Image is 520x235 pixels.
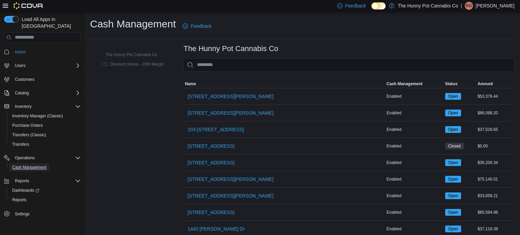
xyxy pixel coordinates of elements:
[476,175,515,183] div: $75,140.01
[9,140,32,148] a: Transfers
[448,143,461,149] span: Closed
[188,192,274,199] span: [STREET_ADDRESS][PERSON_NAME]
[445,159,461,166] span: Open
[12,102,34,111] button: Inventory
[12,102,81,111] span: Inventory
[9,112,66,120] a: Inventory Manager (Classic)
[183,58,515,72] input: This is a search bar. As you type, the results lower in the page will automatically filter.
[445,226,461,232] span: Open
[96,51,160,59] button: The Hunny Pot Cannabis Co
[9,196,29,204] a: Reports
[7,140,83,149] button: Transfers
[12,75,37,84] a: Customers
[385,92,444,100] div: Enabled
[12,48,28,56] a: Home
[478,81,493,87] span: Amount
[445,81,458,87] span: Status
[185,81,196,87] span: Name
[7,163,83,172] button: Cash Management
[185,189,276,203] button: [STREET_ADDRESS][PERSON_NAME]
[185,139,237,153] button: [STREET_ADDRESS]
[476,92,515,100] div: $53,376.44
[185,90,276,103] button: [STREET_ADDRESS][PERSON_NAME]
[476,142,515,150] div: $0.00
[448,160,458,166] span: Open
[445,126,461,133] span: Open
[15,77,35,82] span: Customers
[345,2,366,9] span: Feedback
[476,2,515,10] p: [PERSON_NAME]
[476,109,515,117] div: $86,088.20
[12,142,29,147] span: Transfers
[12,113,63,119] span: Inventory Manager (Classic)
[9,112,81,120] span: Inventory Manager (Classic)
[185,172,276,186] button: [STREET_ADDRESS][PERSON_NAME]
[1,176,83,186] button: Reports
[12,154,81,162] span: Operations
[188,176,274,183] span: [STREET_ADDRESS][PERSON_NAME]
[448,110,458,116] span: Open
[371,2,386,9] input: Dark Mode
[188,209,234,216] span: [STREET_ADDRESS]
[461,2,462,10] p: |
[9,121,81,130] span: Purchase Orders
[9,196,81,204] span: Reports
[12,75,81,84] span: Customers
[385,142,444,150] div: Enabled
[445,192,461,199] span: Open
[12,48,81,56] span: Home
[476,80,515,88] button: Amount
[9,140,81,148] span: Transfers
[12,89,81,97] span: Catalog
[9,163,49,171] a: Cash Management
[9,186,42,194] a: Dashboards
[185,123,247,136] button: 103-[STREET_ADDRESS]
[7,186,83,195] a: Dashboards
[15,104,31,109] span: Inventory
[1,209,83,218] button: Settings
[12,89,31,97] button: Catalog
[385,192,444,200] div: Enabled
[15,155,35,161] span: Operations
[385,80,444,88] button: Cash Management
[185,206,237,219] button: [STREET_ADDRESS]
[7,195,83,205] button: Reports
[191,23,211,29] span: Feedback
[12,165,46,170] span: Cash Management
[1,88,83,98] button: Catalog
[12,62,28,70] button: Users
[9,121,46,130] a: Purchase Orders
[15,49,26,55] span: Home
[110,62,164,67] span: Discount Stores - 20% Margin
[448,176,458,182] span: Open
[188,126,244,133] span: 103-[STREET_ADDRESS]
[448,126,458,133] span: Open
[476,208,515,216] div: $85,584.98
[15,90,29,96] span: Catalog
[19,16,81,29] span: Load All Apps in [GEOGRAPHIC_DATA]
[14,2,44,9] img: Cova
[9,186,81,194] span: Dashboards
[445,176,461,183] span: Open
[90,17,176,31] h1: Cash Management
[385,175,444,183] div: Enabled
[385,208,444,216] div: Enabled
[445,93,461,100] span: Open
[448,226,458,232] span: Open
[7,111,83,121] button: Inventory Manager (Classic)
[12,123,43,128] span: Purchase Orders
[385,159,444,167] div: Enabled
[7,130,83,140] button: Transfers (Classic)
[1,47,83,57] button: Home
[12,177,81,185] span: Reports
[185,156,237,169] button: [STREET_ADDRESS]
[188,159,234,166] span: [STREET_ADDRESS]
[12,188,39,193] span: Dashboards
[183,45,278,53] h3: The Hunny Pot Cannabis Co
[15,178,29,184] span: Reports
[12,209,81,218] span: Settings
[385,125,444,134] div: Enabled
[12,210,32,218] a: Settings
[398,2,458,10] p: The Hunny Pot Cannabis Co
[1,61,83,70] button: Users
